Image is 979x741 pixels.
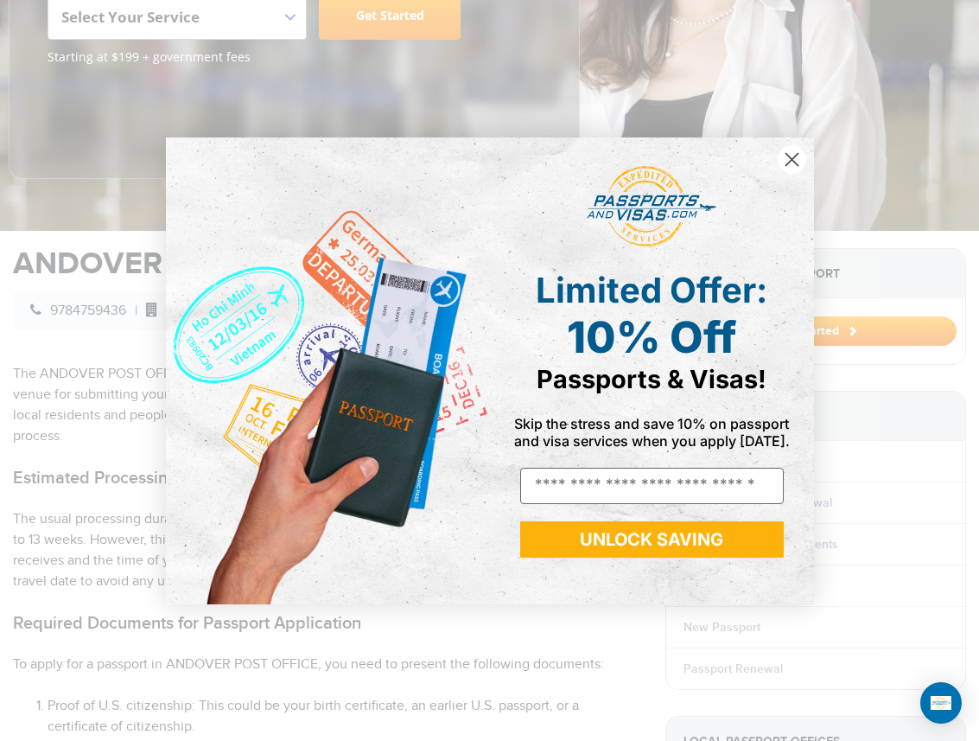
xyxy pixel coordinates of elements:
[520,521,784,558] button: UNLOCK SAVING
[567,311,736,363] span: 10% Off
[166,137,490,604] img: de9cda0d-0715-46ca-9a25-073762a91ba7.png
[777,144,807,175] button: Close dialog
[587,166,716,247] img: passports and visas
[536,269,767,311] span: Limited Offer:
[537,364,766,394] span: Passports & Visas!
[920,682,962,724] div: Open Intercom Messenger
[514,415,790,450] span: Skip the stress and save 10% on passport and visa services when you apply [DATE].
